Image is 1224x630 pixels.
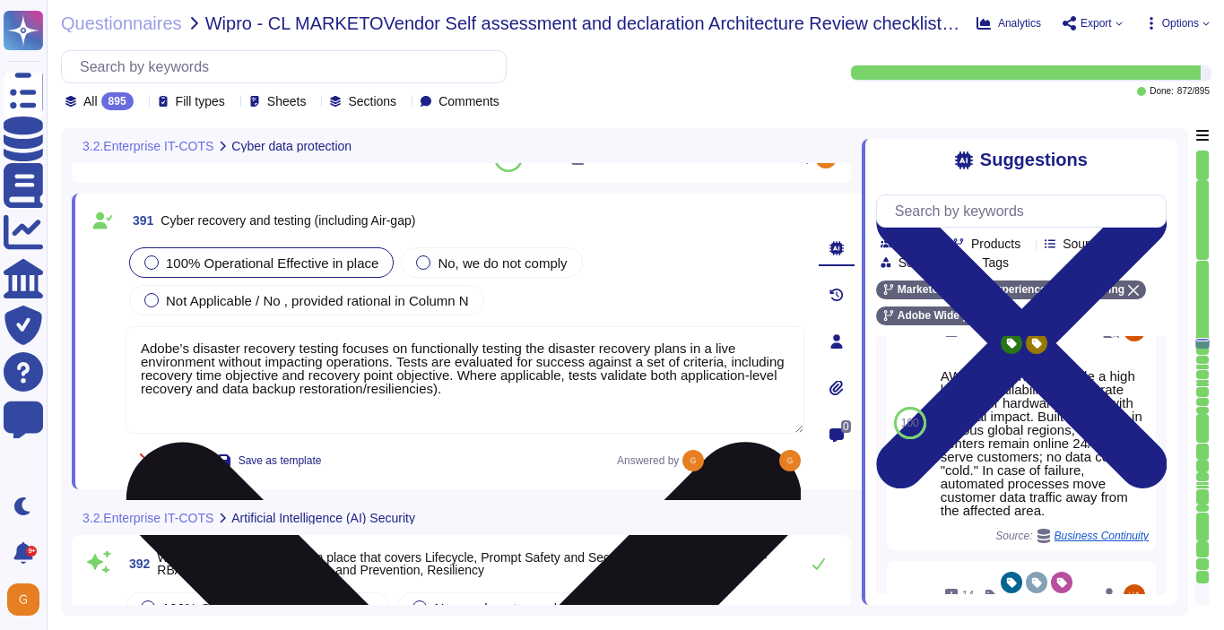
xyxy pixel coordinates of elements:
[438,95,499,108] span: Comments
[231,512,415,524] span: Artificial Intelligence (AI) Security
[26,546,37,557] div: 9+
[1124,584,1145,606] img: user
[161,213,415,228] span: Cyber recovery and testing (including Air-gap)
[126,214,153,227] span: 391
[977,16,1041,30] button: Analytics
[1162,18,1199,29] span: Options
[166,293,469,308] span: Not Applicable / No , provided rational in Column N
[998,18,1041,29] span: Analytics
[4,580,52,619] button: user
[122,557,150,570] span: 392
[205,14,962,32] span: Wipro - CL MARKETOVendor Self assessment and declaration Architecture Review checklist ver 1.7.9 ...
[962,590,974,600] span: 14
[348,95,396,108] span: Sections
[101,92,134,110] div: 895
[761,152,812,163] span: Verified by
[841,420,851,433] span: 0
[1081,18,1112,29] span: Export
[438,255,567,271] span: No, we do not comply
[82,512,213,524] span: 3.2.Enterprise IT-COTS
[886,195,1166,227] input: Search by keywords
[61,14,182,32] span: Questionnaires
[126,326,804,434] textarea: Adobe’s disaster recovery testing focuses on functionally testing the disaster recovery plans in ...
[71,51,506,82] input: Search by keywords
[7,583,39,616] img: user
[1150,87,1174,96] span: Done:
[901,418,919,428] span: 100
[779,450,801,471] img: user
[267,95,307,108] span: Sheets
[682,450,704,471] img: user
[83,95,98,108] span: All
[82,140,213,152] span: 3.2.Enterprise IT-COTS
[231,140,352,152] span: Cyber data protection
[1177,87,1210,96] span: 872 / 895
[176,95,225,108] span: Fill types
[166,255,378,271] span: 100% Operational Effective in place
